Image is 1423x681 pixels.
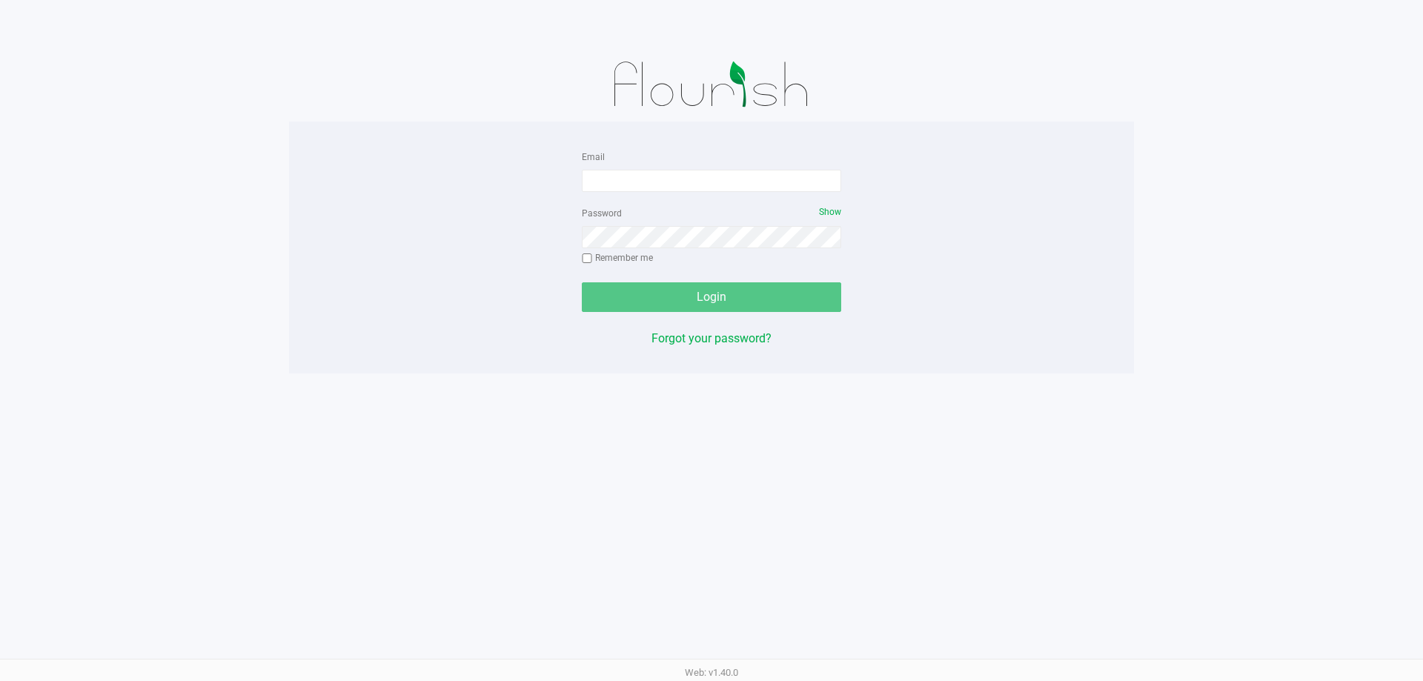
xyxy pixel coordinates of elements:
span: Show [819,207,841,217]
label: Email [582,150,605,164]
label: Remember me [582,251,653,265]
span: Web: v1.40.0 [685,667,738,678]
label: Password [582,207,622,220]
button: Forgot your password? [651,330,772,348]
input: Remember me [582,253,592,264]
